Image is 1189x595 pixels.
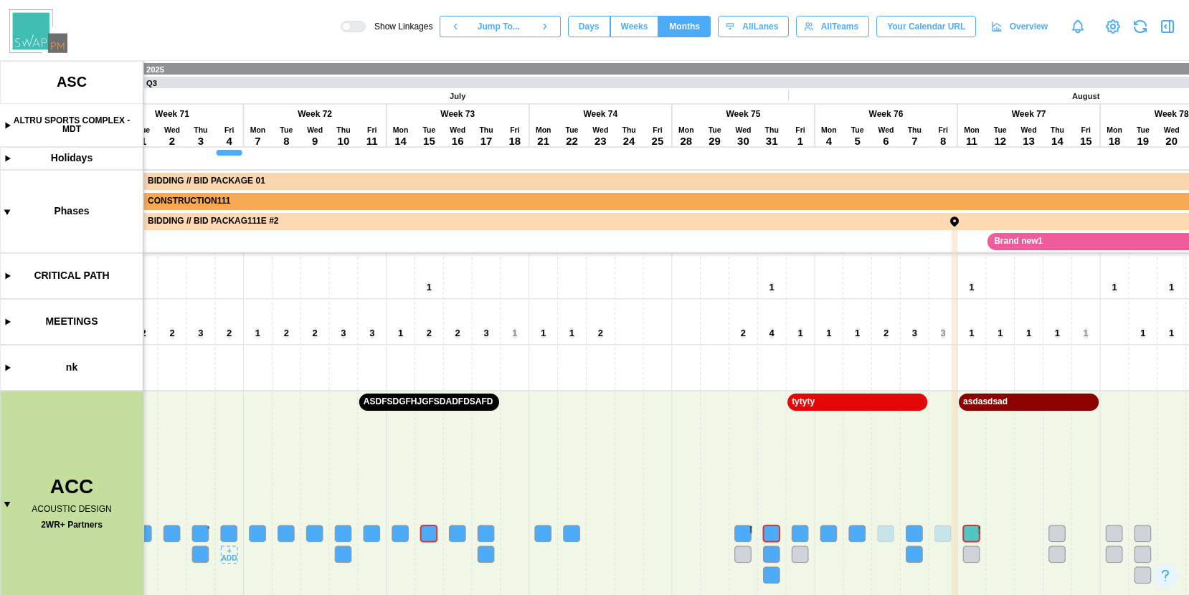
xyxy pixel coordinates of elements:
[621,16,648,37] span: Weeks
[1066,14,1090,39] a: Notifications
[876,16,976,37] button: Your Calendar URL
[1130,16,1150,37] button: Refresh Grid
[579,16,600,37] span: Days
[9,9,67,53] img: Swap PM Logo
[366,21,432,32] span: Show Linkages
[718,16,789,37] button: AllLanes
[1010,16,1048,37] span: Overview
[669,16,700,37] span: Months
[1157,16,1178,37] button: Open Drawer
[887,16,965,37] span: Your Calendar URL
[568,16,610,37] button: Days
[796,16,869,37] button: AllTeams
[610,16,659,37] button: Weeks
[470,16,529,37] button: Jump To...
[1103,16,1123,37] a: View Project
[821,16,858,37] span: All Teams
[658,16,711,37] button: Months
[742,16,778,37] span: All Lanes
[478,16,520,37] span: Jump To...
[983,16,1058,37] a: Overview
